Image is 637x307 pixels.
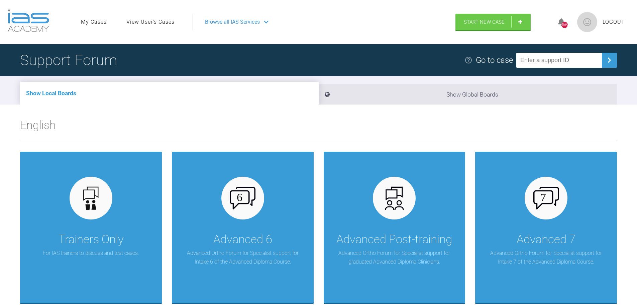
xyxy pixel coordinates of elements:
[58,230,124,249] div: Trainers Only
[43,249,139,258] p: For IAS trainers to discuss and test cases.
[172,152,314,303] a: Advanced 6Advanced Ortho Forum for Specialist support for Intake 6 of the Advanced Diploma Course.
[205,18,260,26] span: Browse all IAS Services
[516,53,602,68] input: Enter a support ID
[464,19,505,25] span: Start New Case
[324,152,465,303] a: Advanced Post-trainingAdvanced Ortho Forum for Specialist support for graduated Advanced Diploma ...
[577,12,597,32] img: profile.png
[213,230,272,249] div: Advanced 6
[517,230,575,249] div: Advanced 7
[604,55,615,65] img: chevronRight.28bd32b0.svg
[20,152,162,303] a: Trainers OnlyFor IAS trainers to discuss and test cases.
[533,187,559,209] img: advanced-7.aa0834c3.svg
[334,249,455,266] p: Advanced Ortho Forum for Specialist support for graduated Advanced Diploma Clinicians.
[455,14,531,30] a: Start New Case
[20,116,617,140] h2: English
[81,18,107,26] a: My Cases
[382,185,407,211] img: advanced.73cea251.svg
[78,185,104,211] img: default.3be3f38f.svg
[319,84,617,105] li: Show Global Boards
[126,18,175,26] a: View User's Cases
[8,9,49,32] img: logo-light.3e3ef733.png
[182,249,304,266] p: Advanced Ortho Forum for Specialist support for Intake 6 of the Advanced Diploma Course.
[485,249,607,266] p: Advanced Ortho Forum for Specialist support for Intake 7 of the Advanced Diploma Course.
[475,152,617,303] a: Advanced 7Advanced Ortho Forum for Specialist support for Intake 7 of the Advanced Diploma Course.
[230,187,255,209] img: advanced-6.cf6970cb.svg
[20,48,117,72] h1: Support Forum
[20,82,319,105] li: Show Local Boards
[603,18,625,26] a: Logout
[561,22,568,28] div: 4696
[476,54,513,66] div: Go to case
[336,230,452,249] div: Advanced Post-training
[464,56,472,64] img: help.e70b9f3d.svg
